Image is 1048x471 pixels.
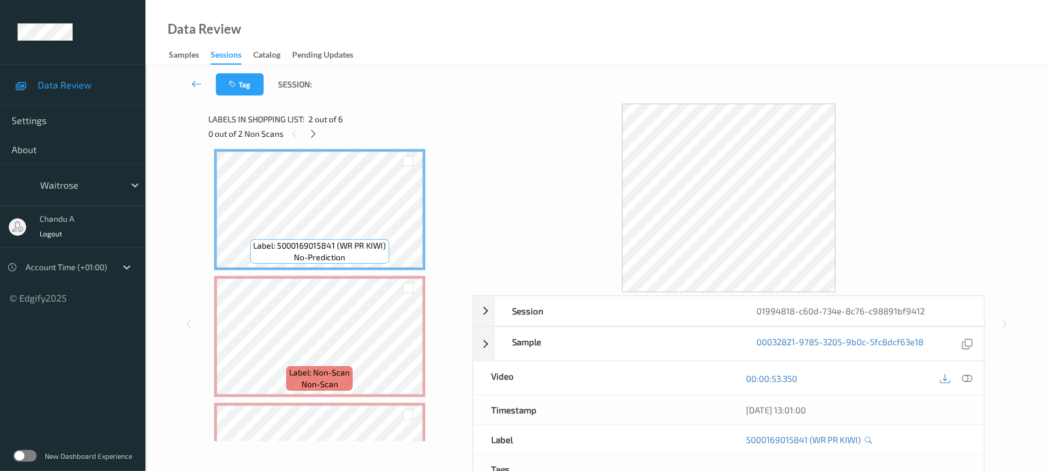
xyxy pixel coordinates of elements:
div: Data Review [168,23,241,35]
span: no-prediction [294,252,346,263]
span: Label: Non-Scan [289,367,350,378]
a: Catalog [253,47,292,63]
a: Samples [169,47,211,63]
span: Labels in shopping list: [208,114,304,125]
div: Samples [169,49,199,63]
div: Sample [495,327,740,360]
span: 2 out of 6 [308,114,343,125]
div: Catalog [253,49,280,63]
div: Pending Updates [292,49,353,63]
div: Sample00032821-9785-3205-9b0c-5fc8dcf63e18 [473,327,985,361]
div: Video [474,362,729,395]
button: Tag [216,73,264,95]
a: 00032821-9785-3205-9b0c-5fc8dcf63e18 [757,336,924,352]
div: Session [495,296,740,325]
div: Sessions [211,49,241,65]
div: 0 out of 2 Non Scans [208,126,464,141]
a: Sessions [211,47,253,65]
div: 01994818-c60d-734e-8c76-c98891bf9412 [740,296,985,325]
a: 00:00:53.350 [747,373,798,384]
span: Label: 5000169015841 (WR PR KIWI) [254,240,386,252]
span: non-scan [301,378,338,390]
span: Session: [278,79,312,90]
div: Session01994818-c60d-734e-8c76-c98891bf9412 [473,296,985,326]
div: Timestamp [474,395,729,424]
a: 5000169015841 (WR PR KIWI) [747,434,861,445]
a: Pending Updates [292,47,365,63]
div: [DATE] 13:01:00 [747,404,967,416]
div: Label [474,425,729,454]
